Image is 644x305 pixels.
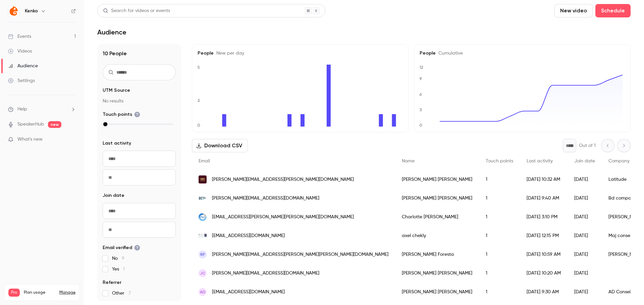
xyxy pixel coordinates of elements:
span: No [112,255,124,262]
div: [DATE] [568,208,602,226]
span: [PERSON_NAME][EMAIL_ADDRESS][DOMAIN_NAME] [212,195,319,202]
span: new [48,121,61,128]
div: axel chekly [395,226,479,245]
div: [DATE] 9:40 AM [520,189,568,208]
span: Referrer [103,279,121,286]
div: [DATE] [568,170,602,189]
span: 9 [122,256,124,261]
div: Charlotte [PERSON_NAME] [395,208,479,226]
span: Last activity [527,159,553,163]
div: [PERSON_NAME] [PERSON_NAME] [395,283,479,301]
span: 7 [128,291,131,296]
h5: People [420,50,625,57]
span: Plan usage [24,290,55,295]
div: Events [8,33,31,40]
div: [DATE] 3:10 PM [520,208,568,226]
span: Last activity [103,140,131,147]
h5: People [198,50,403,57]
span: RF [200,251,205,257]
button: Schedule [595,4,631,17]
p: Out of 1 [579,142,596,149]
div: [DATE] 10:59 AM [520,245,568,264]
button: New video [554,4,593,17]
span: Name [402,159,415,163]
text: 3 [420,107,422,112]
span: Help [17,106,27,113]
div: 1 [479,283,520,301]
span: [PERSON_NAME][EMAIL_ADDRESS][DOMAIN_NAME] [212,270,319,277]
span: Email verified [103,244,140,251]
img: aiga.fr [199,213,207,221]
span: Other [112,290,131,297]
li: help-dropdown-opener [8,106,76,113]
text: 5 [197,65,200,70]
div: [PERSON_NAME] [PERSON_NAME] [395,170,479,189]
div: [DATE] 12:15 PM [520,226,568,245]
div: 1 [479,208,520,226]
input: From [103,203,176,219]
iframe: Noticeable Trigger [68,137,76,143]
img: latitude.eu [199,175,207,183]
div: [DATE] 10:20 AM [520,264,568,283]
span: Touch points [486,159,513,163]
div: 1 [479,189,520,208]
div: Search for videos or events [103,7,170,14]
div: Settings [8,77,35,84]
a: SpeakerHub [17,121,44,128]
span: Cumulative [436,51,463,56]
text: 2 [198,98,200,103]
span: Email [199,159,210,163]
button: Download CSV [192,139,248,152]
div: Audience [8,63,38,69]
div: [PERSON_NAME] [PERSON_NAME] [395,189,479,208]
span: Company name [608,159,643,163]
p: No results [103,98,176,104]
span: JC [200,270,205,276]
div: [DATE] [568,226,602,245]
input: To [103,222,176,238]
span: Touch points [103,111,140,118]
h6: Kenko [25,8,38,14]
div: 1 [479,264,520,283]
div: 1 [479,170,520,189]
div: [DATE] 10:32 AM [520,170,568,189]
text: 0 [419,123,422,128]
h1: Audience [97,28,126,36]
span: [PERSON_NAME][EMAIL_ADDRESS][PERSON_NAME][PERSON_NAME][DOMAIN_NAME] [212,251,388,258]
img: live.fr [199,194,207,202]
span: AD [200,289,206,295]
div: [DATE] [568,189,602,208]
span: [EMAIL_ADDRESS][DOMAIN_NAME] [212,232,285,239]
span: Join date [103,192,124,199]
div: 1 [479,245,520,264]
div: [PERSON_NAME] Foresta [395,245,479,264]
img: Kenko [8,6,19,16]
span: What's new [17,136,43,143]
text: 6 [419,92,422,97]
div: max [103,122,107,126]
div: [DATE] [568,283,602,301]
input: From [103,151,176,167]
div: [DATE] 9:30 AM [520,283,568,301]
div: Videos [8,48,32,55]
span: [PERSON_NAME][EMAIL_ADDRESS][PERSON_NAME][DOMAIN_NAME] [212,176,354,183]
text: 12 [419,65,423,70]
text: 0 [197,123,200,128]
span: [EMAIL_ADDRESS][DOMAIN_NAME] [212,289,285,296]
div: 1 [479,226,520,245]
div: [DATE] [568,245,602,264]
div: [DATE] [568,264,602,283]
span: Join date [574,159,595,163]
span: New per day [214,51,244,56]
span: [EMAIL_ADDRESS][PERSON_NAME][PERSON_NAME][DOMAIN_NAME] [212,214,354,221]
span: Yes [112,266,125,273]
a: Manage [59,290,75,295]
div: [PERSON_NAME] [PERSON_NAME] [395,264,479,283]
img: majconseil.fr [199,232,207,240]
span: UTM Source [103,87,130,94]
span: 1 [123,267,125,272]
h1: 10 People [103,50,176,58]
text: 9 [419,76,422,81]
input: To [103,169,176,185]
span: Pro [8,289,20,297]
